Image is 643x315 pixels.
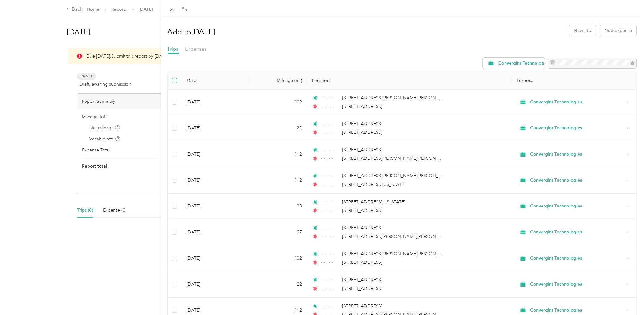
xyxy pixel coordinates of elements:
[321,95,339,102] span: - - : - -
[307,72,511,90] th: Locations
[530,151,624,158] span: Convergint Technologies
[530,255,624,262] span: Convergint Technologies
[321,155,339,162] span: - - : - -
[342,121,382,127] span: [STREET_ADDRESS]
[182,271,248,297] td: [DATE]
[185,46,207,52] span: Expenses
[182,245,248,271] td: [DATE]
[248,194,307,219] td: 28
[342,104,382,109] span: [STREET_ADDRESS]
[182,141,248,167] td: [DATE]
[530,203,624,210] span: Convergint Technologies
[342,277,382,282] span: [STREET_ADDRESS]
[342,156,475,161] span: [STREET_ADDRESS][PERSON_NAME][PERSON_NAME][US_STATE]
[168,24,215,40] h1: Add to [DATE]
[321,103,339,110] span: - - : - -
[182,72,248,90] th: Date
[321,199,339,206] span: - - : - -
[498,61,550,65] span: Convergint Technologies
[530,307,624,314] span: Convergint Technologies
[342,260,382,265] span: [STREET_ADDRESS]
[248,90,307,115] td: 102
[530,99,624,106] span: Convergint Technologies
[321,276,339,283] span: - - : - -
[342,225,382,231] span: [STREET_ADDRESS]
[321,285,339,292] span: - - : - -
[321,259,339,266] span: - - : - -
[342,208,382,213] span: [STREET_ADDRESS]
[248,72,307,90] th: Mileage (mi)
[342,147,382,152] span: [STREET_ADDRESS]
[530,281,624,288] span: Convergint Technologies
[342,234,475,239] span: [STREET_ADDRESS][PERSON_NAME][PERSON_NAME][US_STATE]
[342,251,475,256] span: [STREET_ADDRESS][PERSON_NAME][PERSON_NAME][US_STATE]
[321,207,339,214] span: - - : - -
[248,245,307,271] td: 102
[530,177,624,184] span: Convergint Technologies
[342,199,405,205] span: [STREET_ADDRESS][US_STATE]
[342,303,382,309] span: [STREET_ADDRESS]
[248,167,307,193] td: 112
[321,172,339,179] span: - - : - -
[321,233,339,240] span: - - : - -
[182,219,248,245] td: [DATE]
[321,146,339,153] span: - - : - -
[608,280,643,315] iframe: Everlance-gr Chat Button Frame
[321,120,339,127] span: - - : - -
[342,130,382,135] span: [STREET_ADDRESS]
[248,115,307,141] td: 22
[182,194,248,219] td: [DATE]
[342,286,382,291] span: [STREET_ADDRESS]
[321,303,339,310] span: - - : - -
[182,167,248,193] td: [DATE]
[248,141,307,167] td: 112
[182,115,248,141] td: [DATE]
[342,95,475,101] span: [STREET_ADDRESS][PERSON_NAME][PERSON_NAME][US_STATE]
[321,250,339,257] span: - - : - -
[248,219,307,245] td: 97
[321,129,339,136] span: - - : - -
[530,125,624,132] span: Convergint Technologies
[569,25,596,36] button: New trip
[248,271,307,297] td: 22
[321,181,339,188] span: - - : - -
[182,90,248,115] td: [DATE]
[512,72,636,90] th: Purpose
[168,46,179,52] span: Trips
[321,225,339,232] span: - - : - -
[342,182,405,187] span: [STREET_ADDRESS][US_STATE]
[530,229,624,236] span: Convergint Technologies
[600,25,636,36] button: New expense
[342,173,475,178] span: [STREET_ADDRESS][PERSON_NAME][PERSON_NAME][US_STATE]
